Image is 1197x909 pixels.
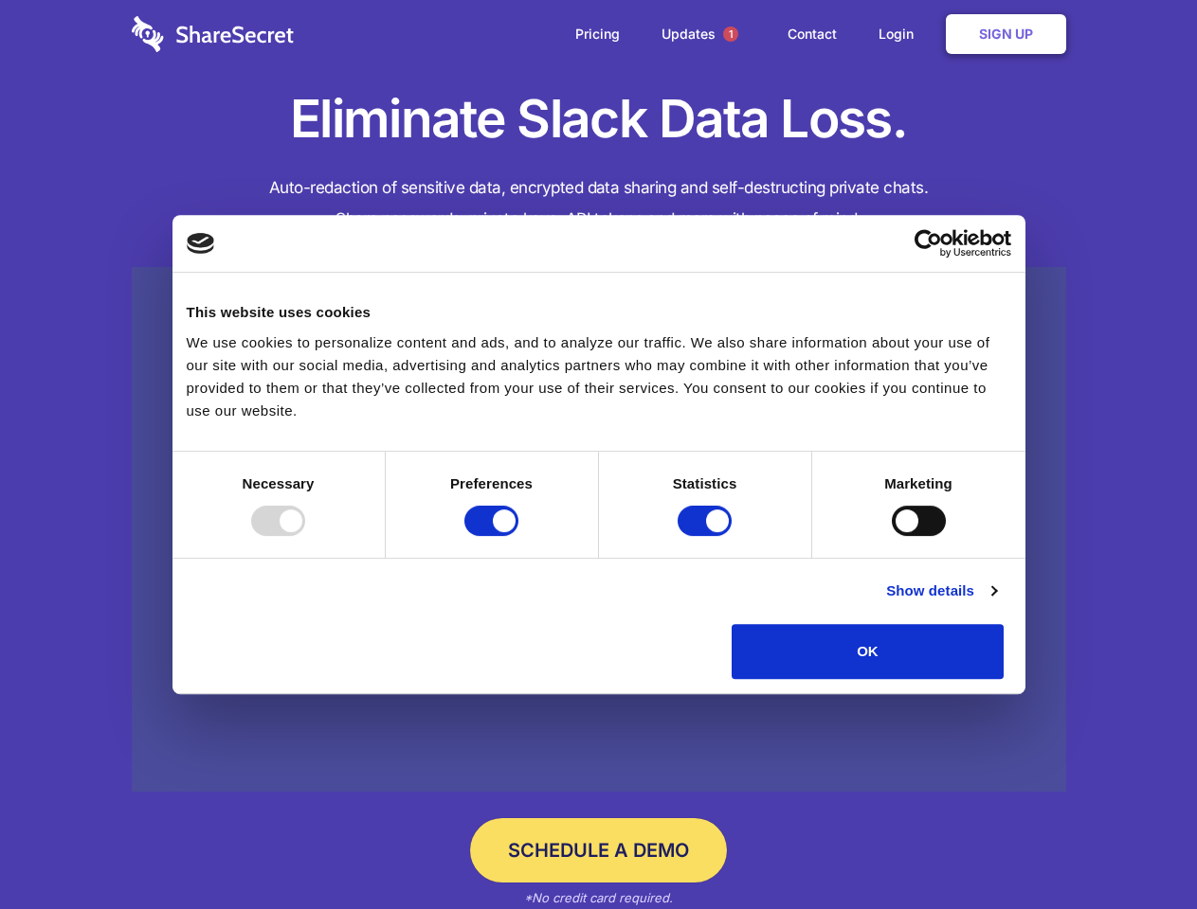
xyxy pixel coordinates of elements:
button: OK [732,624,1004,679]
img: logo-wordmark-white-trans-d4663122ce5f474addd5e946df7df03e33cb6a1c49d2221995e7729f52c070b2.svg [132,16,294,52]
strong: Statistics [673,475,737,491]
h4: Auto-redaction of sensitive data, encrypted data sharing and self-destructing private chats. Shar... [132,172,1066,235]
div: This website uses cookies [187,301,1011,324]
strong: Marketing [884,475,952,491]
h1: Eliminate Slack Data Loss. [132,85,1066,153]
a: Login [860,5,942,63]
a: Usercentrics Cookiebot - opens in a new window [845,229,1011,258]
a: Schedule a Demo [470,818,727,882]
em: *No credit card required. [524,890,673,905]
a: Wistia video thumbnail [132,267,1066,793]
span: 1 [723,27,738,42]
a: Show details [886,579,996,602]
img: logo [187,233,215,254]
strong: Preferences [450,475,533,491]
a: Pricing [556,5,639,63]
div: We use cookies to personalize content and ads, and to analyze our traffic. We also share informat... [187,331,1011,422]
a: Contact [769,5,856,63]
a: Sign Up [946,14,1066,54]
strong: Necessary [243,475,315,491]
